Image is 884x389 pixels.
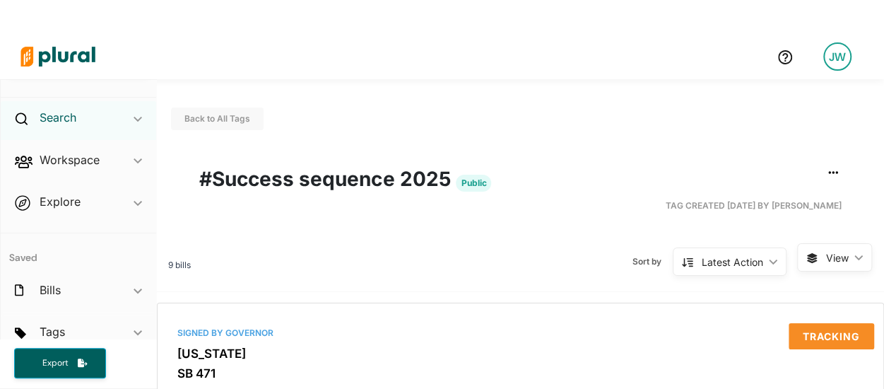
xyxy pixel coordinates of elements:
span: View [826,250,849,265]
span: Sort by [632,255,673,268]
span: 9 bills [168,260,191,270]
span: Export [33,357,78,369]
img: Logo for Plural [8,32,107,81]
h4: Saved [1,233,156,268]
div: Signed by Governor [177,327,864,339]
h2: Explore [40,194,81,209]
h3: [US_STATE] [177,347,864,361]
span: Public [456,175,491,192]
h2: Search [40,110,76,125]
button: Tracking [789,323,874,349]
button: Export [14,348,106,378]
h2: Tags [40,324,65,339]
a: Back to All Tags [184,113,250,124]
h2: Workspace [40,152,100,168]
button: Back to All Tags [171,108,264,130]
div: JW [823,42,851,71]
h1: #Success sequence 2025 [199,164,842,194]
a: JW [812,37,863,76]
h2: Bills [40,282,61,298]
iframe: Intercom live chat [836,341,870,375]
span: Tag Created [DATE] by [PERSON_NAME] [666,199,842,212]
h3: SB 471 [177,366,864,381]
div: Latest Action [702,255,763,269]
